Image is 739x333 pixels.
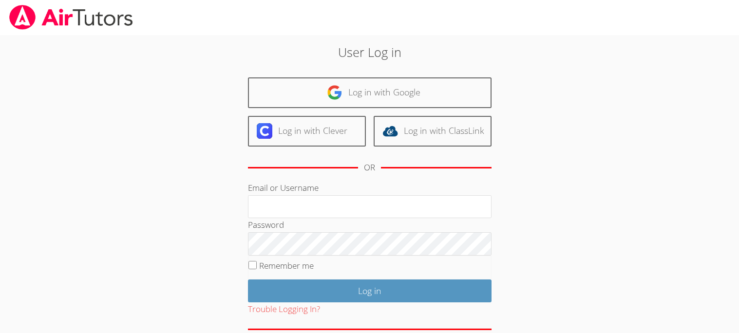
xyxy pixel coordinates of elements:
label: Password [248,219,284,230]
h2: User Log in [170,43,569,61]
label: Remember me [259,260,314,271]
div: OR [364,161,375,175]
a: Log in with ClassLink [374,116,492,147]
img: airtutors_banner-c4298cdbf04f3fff15de1276eac7730deb9818008684d7c2e4769d2f7ddbe033.png [8,5,134,30]
button: Trouble Logging In? [248,302,320,316]
img: google-logo-50288ca7cdecda66e5e0955fdab243c47b7ad437acaf1139b6f446037453330a.svg [327,85,342,100]
input: Log in [248,279,492,302]
a: Log in with Google [248,77,492,108]
img: clever-logo-6eab21bc6e7a338710f1a6ff85c0baf02591cd810cc4098c63d3a4b26e2feb20.svg [257,123,272,139]
a: Log in with Clever [248,116,366,147]
label: Email or Username [248,182,319,193]
img: classlink-logo-d6bb404cc1216ec64c9a2012d9dc4662098be43eaf13dc465df04b49fa7ab582.svg [382,123,398,139]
